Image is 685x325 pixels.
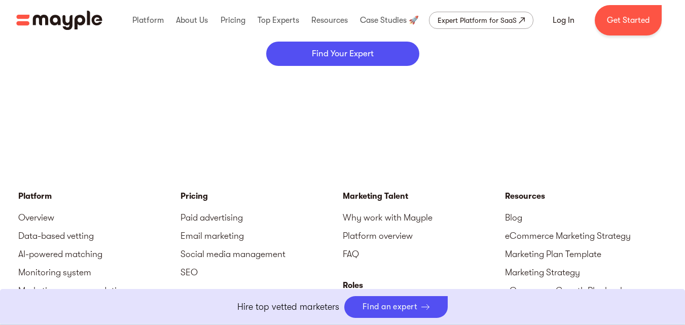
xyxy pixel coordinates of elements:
div: Resources [505,190,667,202]
div: Marketing Talent [343,190,505,202]
a: Platform overview [343,227,505,245]
a: Why work with Mayple [343,208,505,227]
a: eCommerce Growth Playbook [505,281,667,300]
a: Overview [18,208,181,227]
a: FAQ [343,245,505,263]
a: Get Started [595,5,662,35]
div: Platform [18,190,181,202]
a: Marketing Plan Template [505,245,667,263]
img: Mayple logo [16,11,102,30]
p: Find Your Expert [312,49,374,58]
div: Pricing [218,4,248,37]
a: Pricing [181,190,343,202]
a: Find Your Expert [266,42,419,66]
a: Expert Platform for SaaS [429,12,533,29]
a: home [16,11,102,30]
div: Resources [309,4,350,37]
a: Log In [540,8,587,32]
a: Monitoring system [18,263,181,281]
a: Marketing recommendations [18,281,181,300]
div: About Us [173,4,210,37]
div: Top Experts [255,4,302,37]
a: Email marketing [181,227,343,245]
a: Data-based vetting [18,227,181,245]
a: AI-powered matching [18,245,181,263]
a: Marketing Strategy [505,263,667,281]
a: eCommerce Marketing Strategy [505,227,667,245]
div: Roles [343,279,505,292]
div: Platform [130,4,166,37]
a: Blog [505,208,667,227]
div: Expert Platform for SaaS [438,14,517,26]
a: Paid advertising [181,208,343,227]
a: SEO [181,263,343,281]
a: Social media management [181,245,343,263]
